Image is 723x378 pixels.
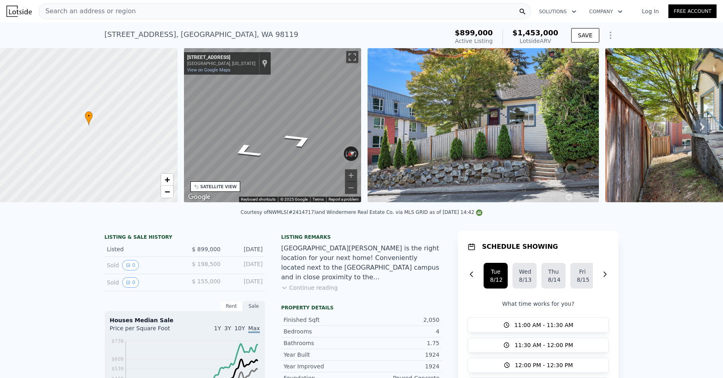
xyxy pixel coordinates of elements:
[241,197,276,202] button: Keyboard shortcuts
[468,317,609,333] button: 11:00 AM - 11:30 AM
[284,327,361,335] div: Bedrooms
[345,169,357,181] button: Zoom in
[200,184,237,190] div: SATELLITE VIEW
[468,300,609,308] p: What time works for you?
[280,197,308,201] span: © 2025 Google
[107,260,178,270] div: Sold
[361,362,439,370] div: 1924
[346,51,358,63] button: Toggle fullscreen view
[329,197,359,201] a: Report a problem
[110,324,185,337] div: Price per Square Foot
[490,276,501,284] div: 8/12
[104,29,298,40] div: [STREET_ADDRESS] , [GEOGRAPHIC_DATA] , WA 98119
[192,246,221,252] span: $ 899,000
[111,366,124,372] tspan: $539
[541,263,566,289] button: Thu8/14
[111,356,124,362] tspan: $609
[519,268,530,276] div: Wed
[519,276,530,284] div: 8/13
[164,187,170,197] span: −
[243,301,265,311] div: Sale
[184,48,361,202] div: Street View
[668,4,717,18] a: Free Account
[122,277,139,288] button: View historical data
[39,6,136,16] span: Search an address or region
[227,260,263,270] div: [DATE]
[361,351,439,359] div: 1924
[344,146,348,161] button: Rotate counterclockwise
[284,351,361,359] div: Year Built
[272,128,327,152] path: Go South, 7th Ave W
[513,28,558,37] span: $1,453,000
[161,174,173,186] a: Zoom in
[345,182,357,194] button: Zoom out
[161,186,173,198] a: Zoom out
[281,305,442,311] div: Property details
[455,28,493,37] span: $899,000
[284,339,361,347] div: Bathrooms
[192,261,221,267] span: $ 198,500
[548,268,559,276] div: Thu
[490,268,501,276] div: Tue
[85,111,93,125] div: •
[214,325,221,331] span: 1Y
[107,277,178,288] div: Sold
[361,316,439,324] div: 2,050
[220,301,243,311] div: Rent
[354,146,359,161] button: Rotate clockwise
[361,327,439,335] div: 4
[602,27,619,43] button: Show Options
[122,260,139,270] button: View historical data
[515,341,573,349] span: 11:30 AM - 12:00 PM
[187,55,255,61] div: [STREET_ADDRESS]
[468,337,609,353] button: 11:30 AM - 12:00 PM
[281,284,338,292] button: Continue reading
[164,175,170,185] span: +
[186,192,212,202] img: Google
[570,263,594,289] button: Fri8/15
[468,358,609,373] button: 12:00 PM - 12:30 PM
[184,48,361,202] div: Map
[577,268,588,276] div: Fri
[187,67,231,73] a: View on Google Maps
[476,209,482,216] img: NWMLS Logo
[281,244,442,282] div: [GEOGRAPHIC_DATA][PERSON_NAME] is the right location for your next home! Conveniently located nex...
[192,278,221,285] span: $ 155,000
[187,61,255,66] div: [GEOGRAPHIC_DATA], [US_STATE]
[571,28,599,43] button: SAVE
[515,321,574,329] span: 11:00 AM - 11:30 AM
[248,325,260,333] span: Max
[368,48,599,202] img: Sale: 167426303 Parcel: 98031618
[262,59,268,68] a: Show location on map
[110,316,260,324] div: Houses Median Sale
[224,325,231,331] span: 3Y
[186,192,212,202] a: Open this area in Google Maps (opens a new window)
[455,38,493,44] span: Active Listing
[632,7,668,15] a: Log In
[107,245,178,253] div: Listed
[104,234,265,242] div: LISTING & SALE HISTORY
[227,277,263,288] div: [DATE]
[85,112,93,120] span: •
[284,362,361,370] div: Year Improved
[281,234,442,240] div: Listing remarks
[111,338,124,344] tspan: $738
[577,276,588,284] div: 8/15
[235,325,245,331] span: 10Y
[482,242,558,252] h1: SCHEDULE SHOWING
[227,245,263,253] div: [DATE]
[6,6,32,17] img: Lotside
[312,197,324,201] a: Terms
[515,361,573,369] span: 12:00 PM - 12:30 PM
[219,140,274,163] path: Go North, 7th Ave W
[343,148,359,160] button: Reset the view
[583,4,629,19] button: Company
[484,263,508,289] button: Tue8/12
[241,209,482,215] div: Courtesy of NWMLS (#2414717) and Windermere Real Estate Co. via MLS GRID as of [DATE] 14:42
[513,263,537,289] button: Wed8/13
[284,316,361,324] div: Finished Sqft
[548,276,559,284] div: 8/14
[361,339,439,347] div: 1.75
[513,37,558,45] div: Lotside ARV
[533,4,583,19] button: Solutions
